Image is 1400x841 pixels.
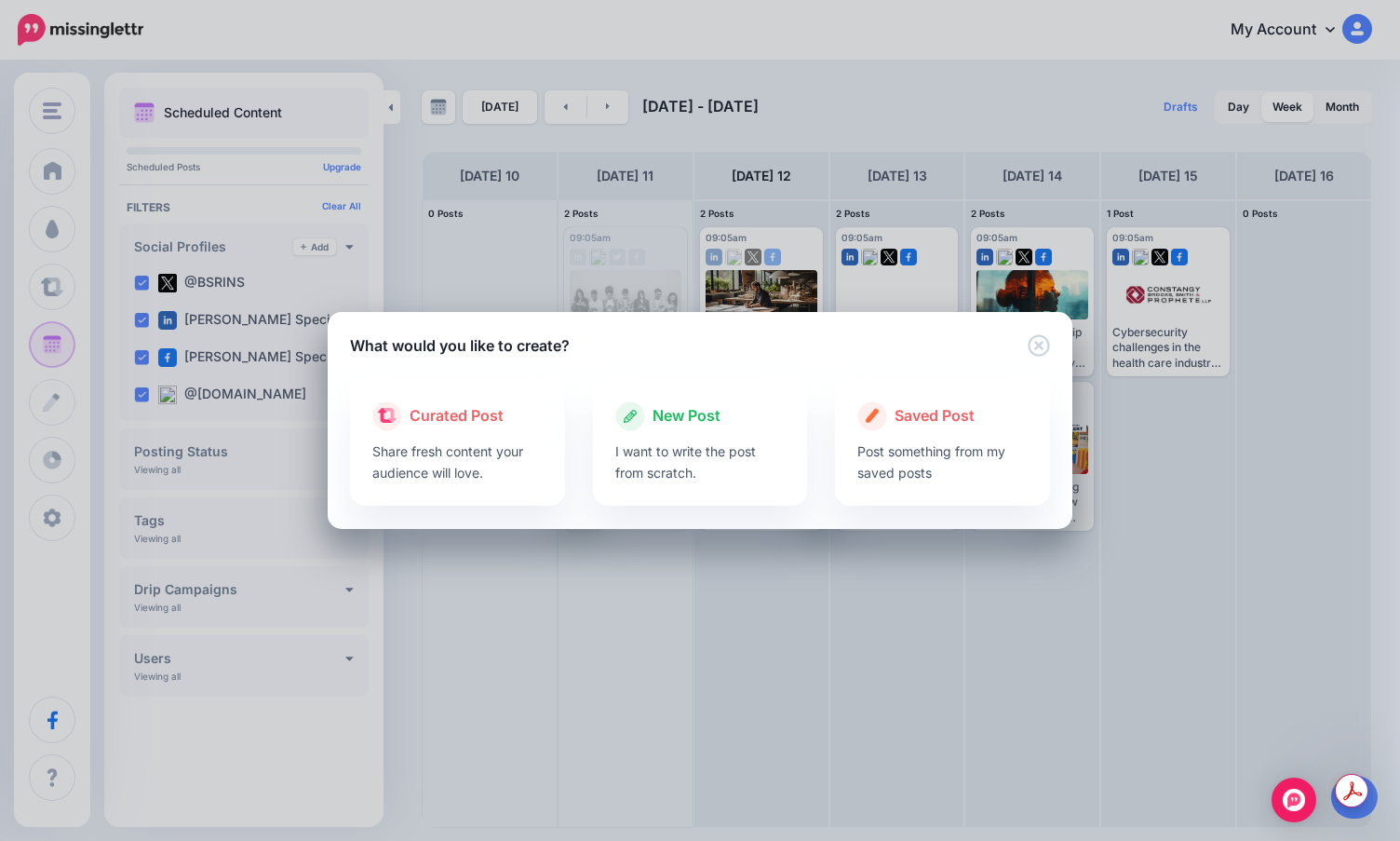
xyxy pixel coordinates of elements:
span: Curated Post [410,404,504,428]
h5: What would you like to create? [350,334,570,357]
button: Close [1028,334,1050,358]
div: Open Intercom Messenger [1272,778,1316,822]
p: Post something from my saved posts [857,441,1028,483]
span: New Post [653,404,720,428]
img: create.png [866,408,880,423]
p: Share fresh content your audience will love. [372,441,543,483]
span: Saved Post [895,404,975,428]
img: curate.png [378,408,397,423]
p: I want to write the post from scratch. [615,441,786,483]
